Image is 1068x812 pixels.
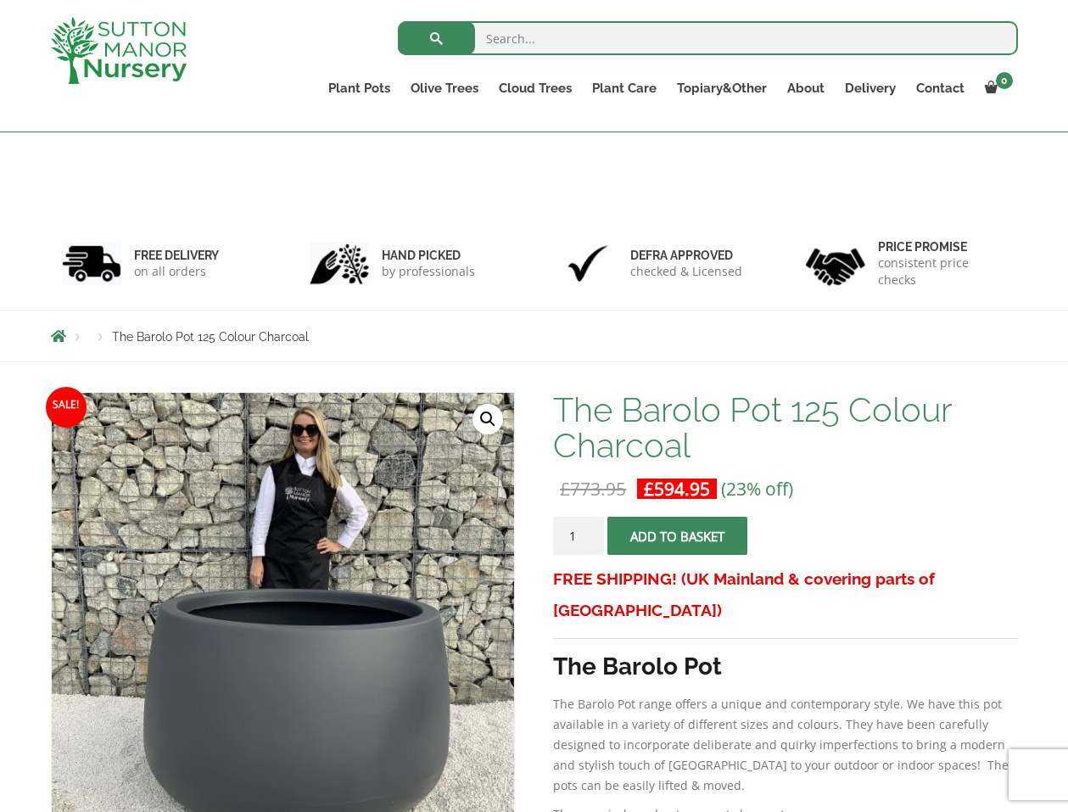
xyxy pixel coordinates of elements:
nav: Breadcrumbs [51,329,1018,343]
img: 4.jpg [806,238,865,289]
p: consistent price checks [878,255,1007,288]
a: Cloud Trees [489,76,582,100]
input: Product quantity [553,517,604,555]
span: (23% off) [721,477,793,501]
span: 0 [996,72,1013,89]
a: About [777,76,835,100]
a: Delivery [835,76,906,100]
a: Olive Trees [400,76,489,100]
span: The Barolo Pot 125 Colour Charcoal [112,330,309,344]
h3: FREE SHIPPING! (UK Mainland & covering parts of [GEOGRAPHIC_DATA]) [553,563,1017,626]
p: on all orders [134,263,219,280]
img: 1.jpg [62,242,121,285]
bdi: 773.95 [560,477,626,501]
a: Plant Pots [318,76,400,100]
p: The Barolo Pot range offers a unique and contemporary style. We have this pot available in a vari... [553,694,1017,796]
p: by professionals [382,263,475,280]
a: 0 [975,76,1018,100]
img: 2.jpg [310,242,369,285]
bdi: 594.95 [644,477,710,501]
p: checked & Licensed [630,263,742,280]
input: Search... [398,21,1018,55]
button: Add to basket [607,517,747,555]
img: logo [51,17,187,84]
img: 3.jpg [558,242,618,285]
h6: Price promise [878,239,1007,255]
span: £ [644,477,654,501]
a: View full-screen image gallery [472,404,503,434]
a: Contact [906,76,975,100]
strong: The Barolo Pot [553,652,722,680]
a: Plant Care [582,76,667,100]
h6: FREE DELIVERY [134,248,219,263]
h6: Defra approved [630,248,742,263]
h6: hand picked [382,248,475,263]
span: £ [560,477,570,501]
span: Sale! [46,387,87,428]
a: Topiary&Other [667,76,777,100]
h1: The Barolo Pot 125 Colour Charcoal [553,392,1017,463]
